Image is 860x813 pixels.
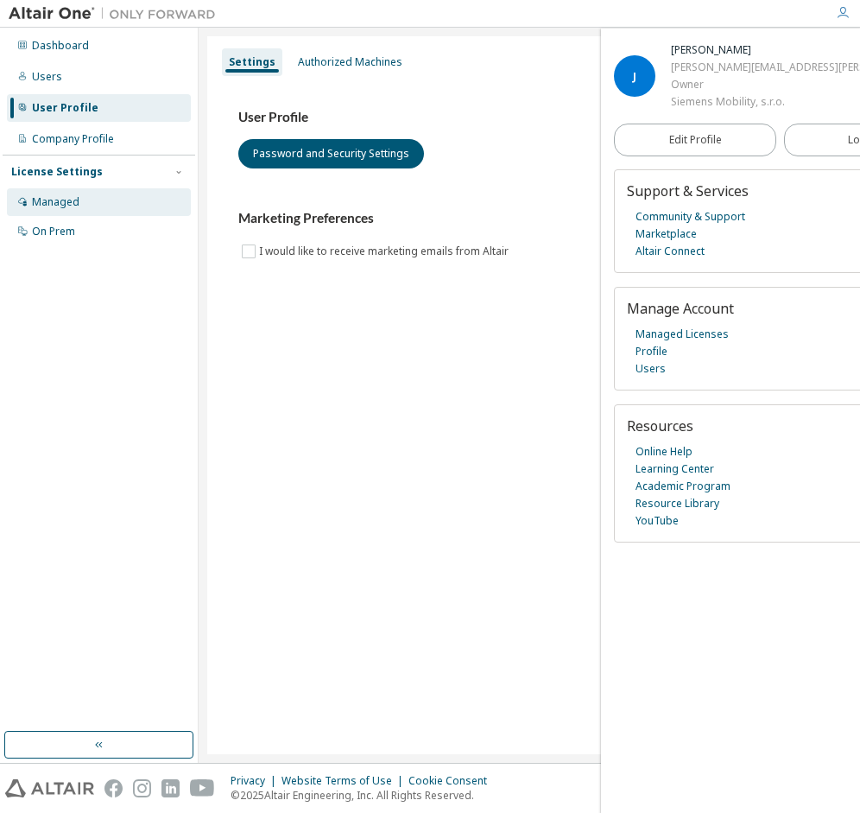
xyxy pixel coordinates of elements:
[238,139,424,168] button: Password and Security Settings
[408,774,497,788] div: Cookie Consent
[32,101,98,115] div: User Profile
[636,208,745,225] a: Community & Support
[238,210,820,227] h3: Marketing Preferences
[627,299,734,318] span: Manage Account
[231,774,281,788] div: Privacy
[636,460,714,478] a: Learning Center
[32,70,62,84] div: Users
[5,779,94,797] img: altair_logo.svg
[636,512,679,530] a: YouTube
[104,779,123,797] img: facebook.svg
[259,241,512,262] label: I would like to receive marketing emails from Altair
[614,124,776,156] a: Edit Profile
[633,69,636,84] span: J
[32,195,79,209] div: Managed
[636,443,692,460] a: Online Help
[298,55,402,69] div: Authorized Machines
[190,779,215,797] img: youtube.svg
[636,478,730,495] a: Academic Program
[636,343,667,360] a: Profile
[9,5,224,22] img: Altair One
[636,495,719,512] a: Resource Library
[636,326,729,343] a: Managed Licenses
[238,109,820,126] h3: User Profile
[161,779,180,797] img: linkedin.svg
[627,181,749,200] span: Support & Services
[32,132,114,146] div: Company Profile
[636,360,666,378] a: Users
[627,416,693,435] span: Resources
[11,165,103,179] div: License Settings
[229,55,275,69] div: Settings
[231,788,497,803] p: © 2025 Altair Engineering, Inc. All Rights Reserved.
[669,133,722,147] span: Edit Profile
[281,774,408,788] div: Website Terms of Use
[636,243,705,260] a: Altair Connect
[32,225,75,238] div: On Prem
[32,39,89,53] div: Dashboard
[636,225,697,243] a: Marketplace
[133,779,151,797] img: instagram.svg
